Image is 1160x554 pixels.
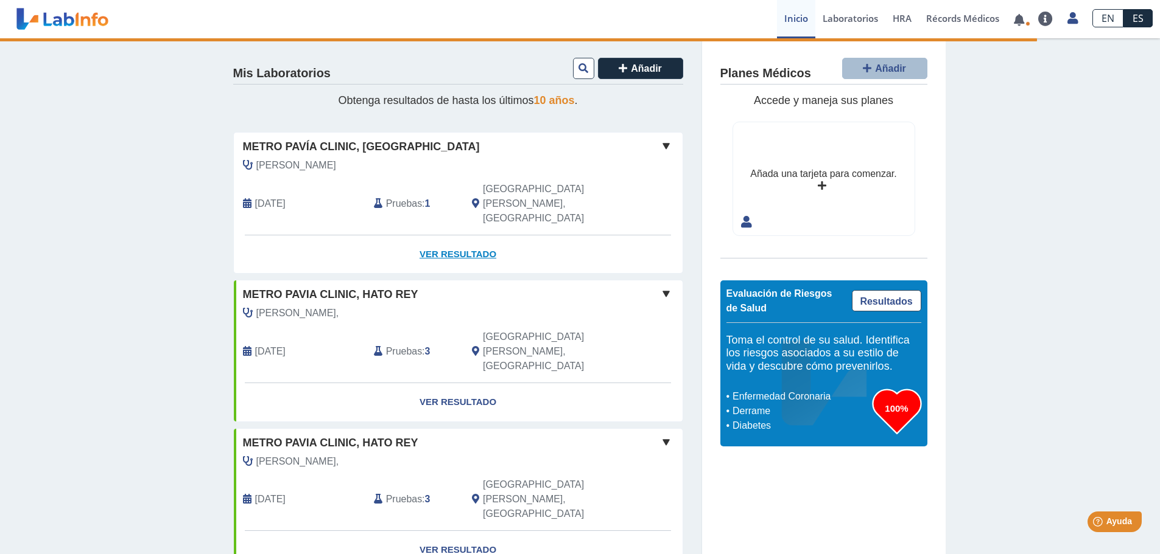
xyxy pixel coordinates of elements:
span: Hernandez, Raul [256,158,336,173]
span: HRA [893,12,912,24]
span: Metro Pavía Clinic, [GEOGRAPHIC_DATA] [243,139,480,155]
a: Resultados [852,290,921,311]
span: Metro Pavia Clinic, Hato Rey [243,435,418,451]
span: Añadir [875,63,906,74]
span: San Juan, PR [483,182,617,226]
a: Ver Resultado [234,235,683,274]
a: ES [1123,9,1153,27]
li: Diabetes [729,418,873,433]
span: Pruebas [386,492,422,507]
a: Ver Resultado [234,383,683,421]
h3: 100% [873,401,921,416]
b: 1 [425,198,431,209]
h4: Mis Laboratorios [233,66,331,81]
span: 10 años [534,94,575,106]
span: Evaluación de Riesgos de Salud [726,288,832,313]
span: Hernandez, [256,306,339,320]
span: 2025-09-19 [255,196,286,211]
span: Obtenga resultados de hasta los últimos . [338,94,577,106]
span: San Juan, PR [483,330,617,373]
span: Hernandez, [256,454,339,469]
li: Enfermedad Coronaria [729,389,873,404]
button: Añadir [598,58,683,79]
b: 3 [425,494,431,504]
div: Añada una tarjeta para comenzar. [750,167,896,181]
iframe: Help widget launcher [1052,507,1147,541]
span: Pruebas [386,344,422,359]
div: : [365,182,463,226]
h4: Planes Médicos [720,66,811,81]
button: Añadir [842,58,927,79]
span: San Juan, PR [483,477,617,521]
li: Derrame [729,404,873,418]
span: Añadir [631,63,662,74]
span: Metro Pavia Clinic, Hato Rey [243,286,418,303]
span: 2021-11-10 [255,492,286,507]
div: : [365,330,463,373]
a: EN [1092,9,1123,27]
b: 3 [425,346,431,356]
span: 2022-02-17 [255,344,286,359]
h5: Toma el control de su salud. Identifica los riesgos asociados a su estilo de vida y descubre cómo... [726,334,921,373]
div: : [365,477,463,521]
span: Pruebas [386,196,422,211]
span: Accede y maneja sus planes [754,94,893,106]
